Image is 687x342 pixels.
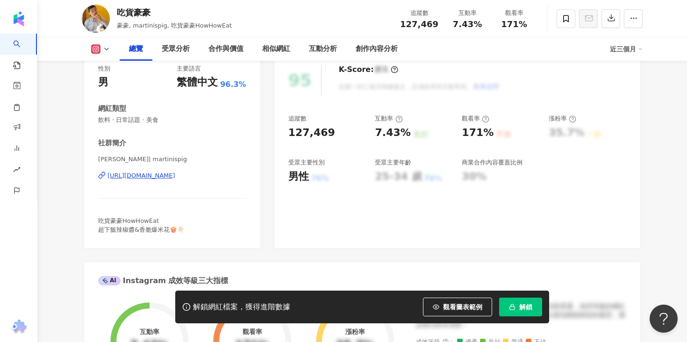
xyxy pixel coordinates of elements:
[13,34,32,70] a: search
[11,11,26,26] img: logo icon
[262,43,290,55] div: 相似網紅
[98,138,126,148] div: 社群簡介
[375,126,410,140] div: 7.43%
[107,171,175,180] div: [URL][DOMAIN_NAME]
[400,19,438,29] span: 127,469
[450,8,485,18] div: 互動率
[243,328,262,335] div: 觀看率
[177,75,218,90] div: 繁體中文
[98,276,121,285] div: AI
[208,43,243,55] div: 合作與價值
[462,126,494,140] div: 171%
[140,328,159,335] div: 互動率
[13,160,21,181] span: rise
[82,5,110,33] img: KOL Avatar
[453,20,482,29] span: 7.43%
[501,20,527,29] span: 171%
[519,303,532,311] span: 解鎖
[375,158,411,167] div: 受眾主要年齡
[98,104,126,114] div: 網紅類型
[98,75,108,90] div: 男
[288,114,307,123] div: 追蹤數
[10,320,28,335] img: chrome extension
[162,43,190,55] div: 受眾分析
[288,158,325,167] div: 受眾主要性別
[400,8,438,18] div: 追蹤數
[288,170,309,184] div: 男性
[496,8,532,18] div: 觀看率
[610,42,643,57] div: 近三個月
[220,79,246,90] span: 96.3%
[309,43,337,55] div: 互動分析
[375,114,402,123] div: 互動率
[98,171,246,180] a: [URL][DOMAIN_NAME]
[129,43,143,55] div: 總覽
[177,64,201,73] div: 主要語言
[193,302,290,312] div: 解鎖網紅檔案，獲得進階數據
[423,298,492,316] button: 觀看圖表範例
[339,64,398,75] div: K-Score :
[117,22,232,29] span: 豪豪, martinispig, 吃貨豪豪HowHowEat
[443,303,482,311] span: 觀看圖表範例
[462,158,522,167] div: 商業合作內容覆蓋比例
[98,155,246,164] span: [PERSON_NAME]| martinispig
[549,114,576,123] div: 漲粉率
[98,217,185,233] span: 吃貨豪豪HowHowEat 超下飯辣椒醬&香脆爆米花🍿👇🏻
[356,43,398,55] div: 創作內容分析
[98,64,110,73] div: 性別
[98,276,228,286] div: Instagram 成效等級三大指標
[117,7,232,18] div: 吃貨豪豪
[345,328,365,335] div: 漲粉率
[288,126,335,140] div: 127,469
[98,116,246,124] span: 飲料 · 日常話題 · 美食
[462,114,489,123] div: 觀看率
[499,298,542,316] button: 解鎖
